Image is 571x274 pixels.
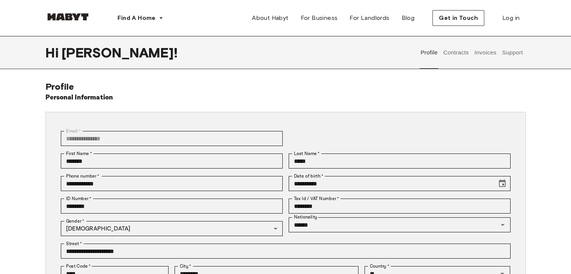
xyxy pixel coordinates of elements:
span: For Landlords [350,14,389,23]
label: Tax Id / VAT Number [294,195,339,202]
button: Contracts [442,36,470,69]
button: Profile [420,36,439,69]
label: Last Name [294,150,320,157]
span: Get in Touch [439,14,478,23]
a: Blog [396,11,421,26]
button: Invoices [473,36,497,69]
label: Phone number [66,173,99,179]
button: Get in Touch [432,10,484,26]
label: Street [66,240,82,247]
span: Hi [45,45,62,60]
label: City [180,263,191,269]
label: Gender [66,218,84,224]
a: For Business [295,11,344,26]
a: About Habyt [246,11,294,26]
label: Post Code [66,263,91,269]
button: Open [497,220,508,230]
label: ID Number [66,195,91,202]
h6: Personal Information [45,92,113,103]
div: You can't change your email address at the moment. Please reach out to customer support in case y... [61,131,283,146]
label: Nationality [294,214,317,220]
div: [DEMOGRAPHIC_DATA] [61,221,283,236]
label: Date of birth [294,173,323,179]
label: Email [66,128,81,134]
label: First Name [66,150,92,157]
img: Habyt [45,13,90,21]
span: Profile [45,81,74,92]
button: Find A Home [111,11,169,26]
span: For Business [301,14,338,23]
label: Country [370,263,389,269]
span: [PERSON_NAME] ! [62,45,178,60]
button: Support [501,36,524,69]
a: For Landlords [344,11,395,26]
a: Log in [496,11,526,26]
span: Find A Home [118,14,156,23]
div: user profile tabs [418,36,526,69]
button: Choose date, selected date is Jan 19, 2005 [495,176,510,191]
span: Log in [502,14,520,23]
span: About Habyt [252,14,288,23]
span: Blog [402,14,415,23]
